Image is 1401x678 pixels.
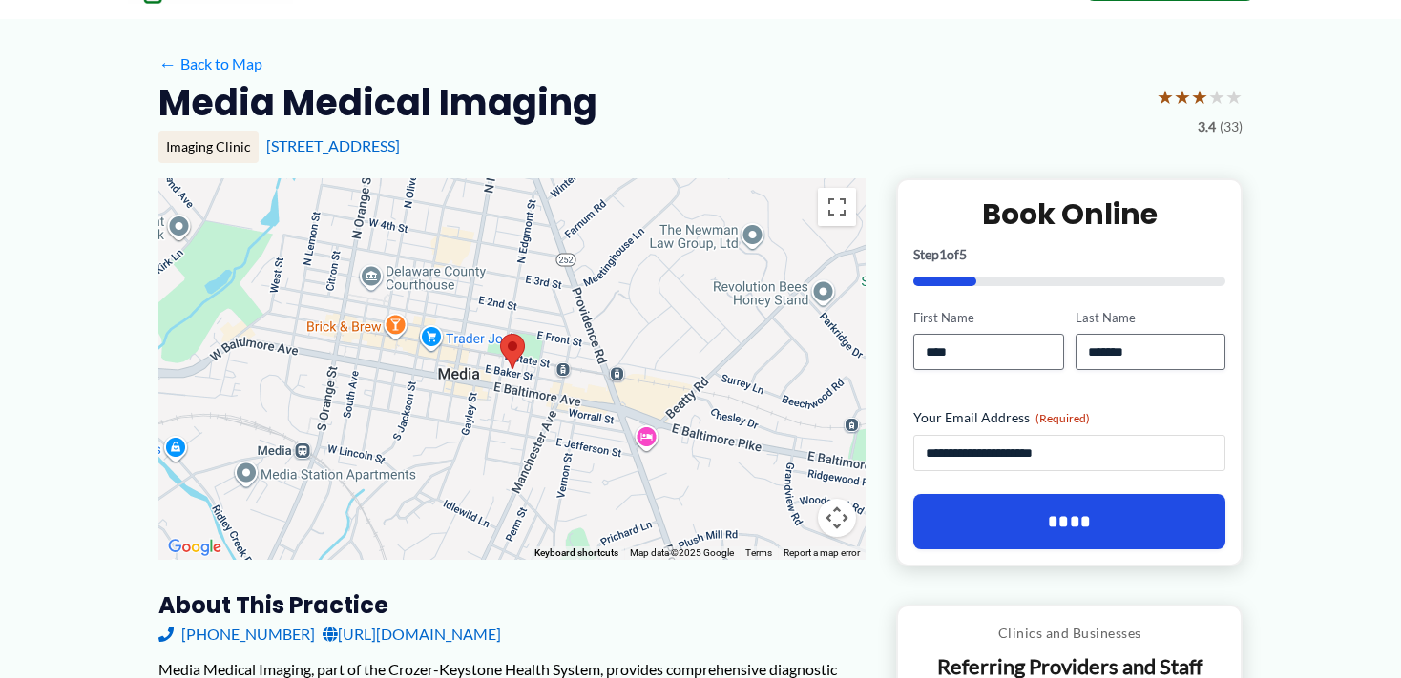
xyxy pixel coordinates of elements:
a: [STREET_ADDRESS] [266,136,400,154]
span: ★ [1191,79,1208,114]
span: (Required) [1035,411,1090,425]
a: [PHONE_NUMBER] [158,620,315,648]
button: Keyboard shortcuts [534,546,618,560]
h2: Book Online [913,195,1225,233]
a: ←Back to Map [158,50,262,78]
span: ★ [1208,79,1225,114]
img: Google [163,535,226,560]
label: Your Email Address [913,408,1225,427]
a: [URL][DOMAIN_NAME] [323,620,501,648]
span: (33) [1220,114,1243,139]
label: Last Name [1076,309,1225,327]
span: ★ [1174,79,1191,114]
a: Terms (opens in new tab) [745,547,772,558]
span: 1 [939,246,947,262]
span: 3.4 [1198,114,1216,139]
div: Imaging Clinic [158,131,259,163]
span: ★ [1157,79,1174,114]
a: Report a map error [784,547,860,558]
label: First Name [913,309,1063,327]
span: 5 [959,246,967,262]
button: Map camera controls [818,499,856,537]
p: Clinics and Businesses [912,621,1226,646]
h3: About this practice [158,590,866,620]
h2: Media Medical Imaging [158,79,597,126]
span: ← [158,54,177,72]
button: Toggle fullscreen view [818,188,856,226]
span: ★ [1225,79,1243,114]
a: Open this area in Google Maps (opens a new window) [163,535,226,560]
p: Step of [913,248,1225,261]
span: Map data ©2025 Google [630,547,734,558]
